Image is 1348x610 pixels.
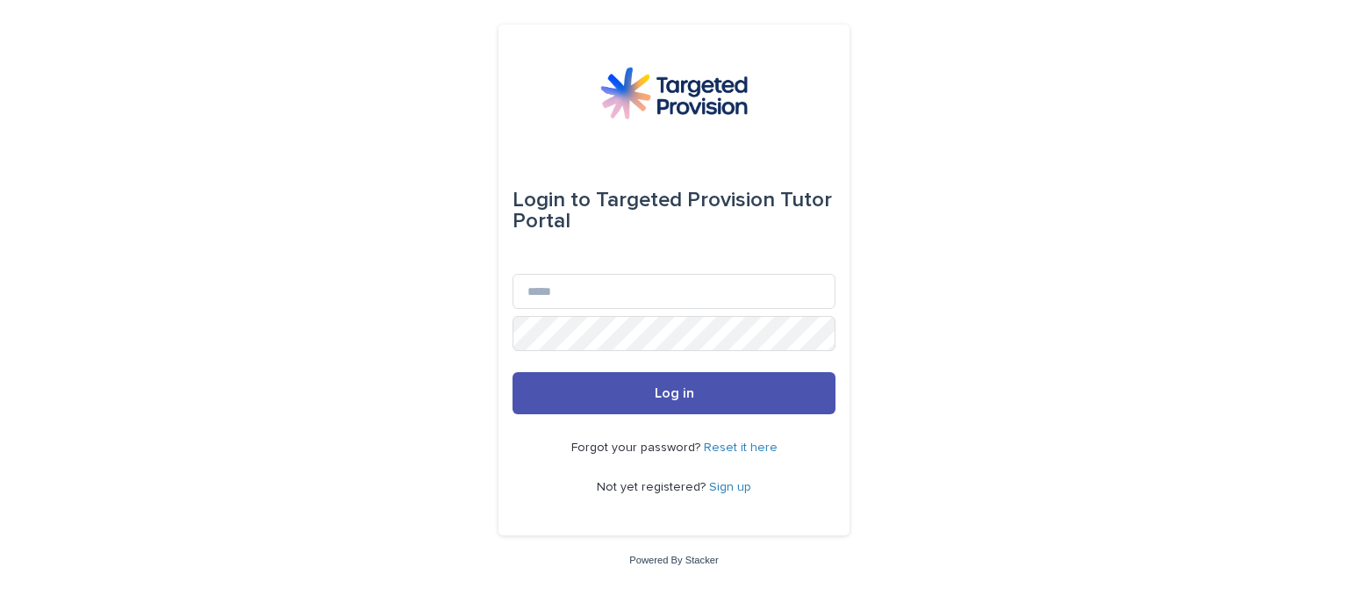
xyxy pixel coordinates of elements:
[513,176,835,246] div: Targeted Provision Tutor Portal
[629,555,718,565] a: Powered By Stacker
[655,386,694,400] span: Log in
[709,481,751,493] a: Sign up
[513,372,835,414] button: Log in
[513,190,591,211] span: Login to
[571,441,704,454] span: Forgot your password?
[600,67,748,119] img: M5nRWzHhSzIhMunXDL62
[704,441,778,454] a: Reset it here
[597,481,709,493] span: Not yet registered?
